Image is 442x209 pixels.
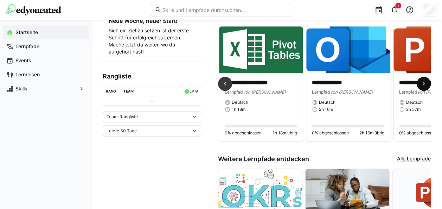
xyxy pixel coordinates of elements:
div: Team [123,89,134,93]
h3: Weitere Lernpfade entdecken [218,155,309,163]
span: Lernpfad [312,89,330,95]
span: Deutsch [406,100,423,105]
img: image [306,26,390,74]
span: Lernpfad [399,89,417,95]
span: Deutsch [232,100,248,105]
span: 2h 57m [406,107,421,112]
img: image [219,26,303,74]
h3: Rangliste [103,72,201,80]
a: Alle Lernpfade [397,155,431,163]
p: Sich ein Ziel zu setzen ist der erste Schritt für erfolgreiches Lernen. Mache jetzt da weiter, wo... [109,27,195,55]
span: 1h 18m [232,107,245,112]
span: 0% abgeschlossen [399,130,436,136]
span: von [PERSON_NAME] [243,89,286,95]
span: 2h 16m [319,107,333,112]
span: Team-Rangliste [107,114,138,120]
div: Rang [106,89,116,93]
div: LP [190,89,194,93]
span: Deutsch [319,100,335,105]
span: 1 [397,4,399,8]
span: Lernpfad [225,89,243,95]
span: 0% abgeschlossen [312,130,349,136]
h4: Neue Woche, neuer Start! [109,17,195,24]
span: 2h 16m übrig [359,130,384,136]
span: von [PERSON_NAME] [330,89,373,95]
span: Letzte 30 Tage [107,128,137,134]
input: Skills und Lernpfade durchsuchen… [162,7,287,13]
a: ø [195,88,198,94]
span: 0% abgeschlossen [225,130,262,136]
span: 1h 18m übrig [273,130,297,136]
